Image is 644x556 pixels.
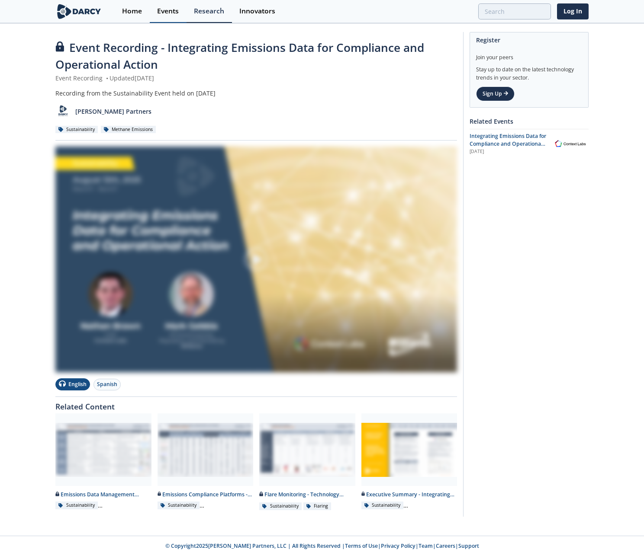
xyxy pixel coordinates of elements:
[55,40,424,72] span: Event Recording - Integrating Emissions Data for Compliance and Operational Action
[259,491,355,498] div: Flare Monitoring - Technology Landscape
[470,132,589,155] a: Integrating Emissions Data for Compliance and Operational Action [DATE] Context Labs
[470,114,589,129] div: Related Events
[158,491,254,498] div: Emissions Compliance Platforms - Innovator Comparison
[458,542,479,550] a: Support
[303,502,332,510] div: Flaring
[55,73,457,83] div: Event Recording Updated [DATE]
[55,4,103,19] img: logo-wide.svg
[93,379,121,390] button: Spanish
[55,397,457,411] div: Related Content
[470,148,546,155] div: [DATE]
[476,61,582,82] div: Stay up to date on the latest technology trends in your sector.
[259,502,302,510] div: Sustainability
[239,8,275,15] div: Innovators
[158,502,200,509] div: Sustainability
[122,8,142,15] div: Home
[478,3,551,19] input: Advanced Search
[55,502,98,509] div: Sustainability
[194,8,224,15] div: Research
[55,89,457,98] div: Recording from the Sustainability Event held on [DATE]
[436,542,455,550] a: Careers
[23,542,621,550] p: © Copyright 2025 [PERSON_NAME] Partners, LLC | All Rights Reserved | | | | |
[361,491,457,498] div: Executive Summary - Integrating Emissions Data for Compliance and Operational Action
[476,48,582,61] div: Join your peers
[476,32,582,48] div: Register
[155,413,257,511] a: Emissions Compliance Platforms - Innovator Comparison preview Emissions Compliance Platforms - In...
[552,139,589,149] img: Context Labs
[55,491,151,498] div: Emissions Data Management Solutions - Technology Landscape
[381,542,415,550] a: Privacy Policy
[358,413,460,511] a: Executive Summary - Integrating Emissions Data for Compliance and Operational Action preview Exec...
[419,542,433,550] a: Team
[52,413,155,511] a: Emissions Data Management Solutions - Technology Landscape preview Emissions Data Management Solu...
[104,74,109,82] span: •
[470,132,546,156] span: Integrating Emissions Data for Compliance and Operational Action
[476,86,515,101] a: Sign Up
[101,126,156,134] div: Methane Emissions
[361,502,404,509] div: Sustainability
[157,8,179,15] div: Events
[557,3,589,19] a: Log In
[256,413,358,511] a: Flare Monitoring - Technology Landscape preview Flare Monitoring - Technology Landscape Sustainab...
[75,107,151,116] p: [PERSON_NAME] Partners
[55,378,90,390] button: English
[55,147,457,372] img: Video Content
[345,542,378,550] a: Terms of Use
[244,247,268,272] img: play-chapters-gray.svg
[55,126,98,134] div: Sustainability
